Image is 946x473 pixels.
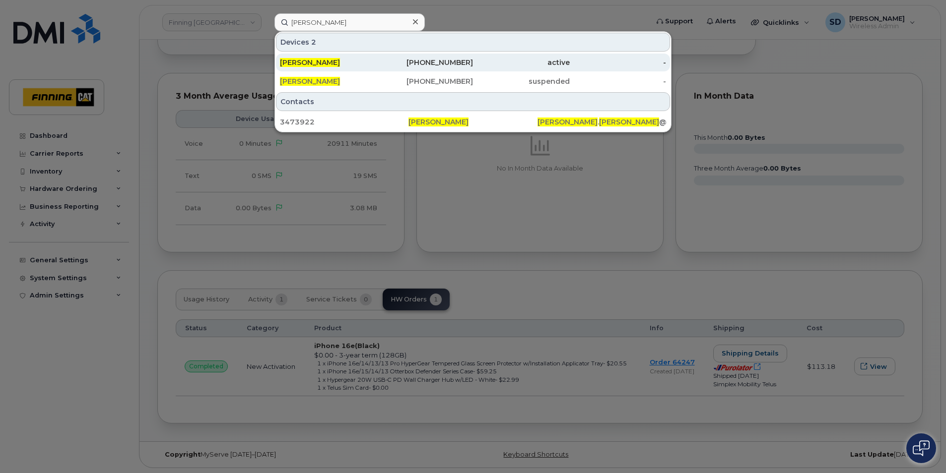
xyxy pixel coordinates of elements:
[408,118,469,126] span: [PERSON_NAME]
[276,92,670,111] div: Contacts
[276,72,670,90] a: [PERSON_NAME][PHONE_NUMBER]suspended-
[276,33,670,52] div: Devices
[274,13,425,31] input: Find something...
[570,58,667,67] div: -
[377,58,473,67] div: [PHONE_NUMBER]
[377,76,473,86] div: [PHONE_NUMBER]
[280,117,408,127] div: 3473922
[570,76,667,86] div: -
[276,113,670,131] a: 3473922[PERSON_NAME][PERSON_NAME].[PERSON_NAME]@[DOMAIN_NAME]
[473,58,570,67] div: active
[280,58,340,67] span: [PERSON_NAME]
[276,54,670,71] a: [PERSON_NAME][PHONE_NUMBER]active-
[280,77,340,86] span: [PERSON_NAME]
[473,76,570,86] div: suspended
[599,118,659,126] span: [PERSON_NAME]
[538,117,666,127] div: . @[DOMAIN_NAME]
[538,118,598,126] span: [PERSON_NAME]
[913,440,930,456] img: Open chat
[311,37,316,47] span: 2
